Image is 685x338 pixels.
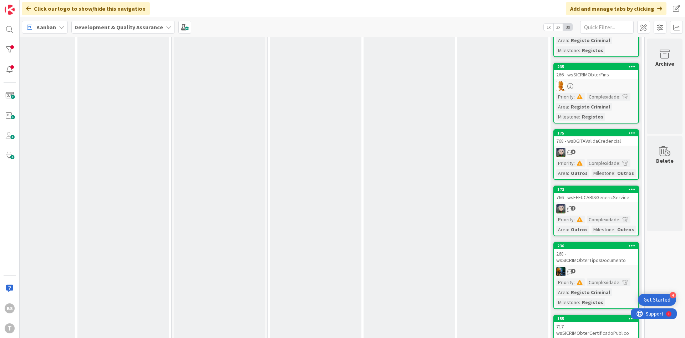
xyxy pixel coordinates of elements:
div: 235266 - wsSICRIMObterFins [554,64,638,79]
div: Delete [656,156,674,165]
div: 235 [554,64,638,70]
div: Registos [580,298,605,306]
span: : [614,169,615,177]
div: Registo Criminal [569,103,612,111]
div: Registos [580,113,605,121]
span: : [574,93,575,101]
div: Outros [615,226,636,233]
div: 766 - wsEEEUCARISGenericService [554,193,638,202]
span: : [568,103,569,111]
span: : [568,226,569,233]
img: Visit kanbanzone.com [5,5,15,15]
div: 236 [554,243,638,249]
div: Priority [556,278,574,286]
div: Priority [556,93,574,101]
div: 1 [37,3,39,9]
div: 175768 - wsDGITAValidaCredencial [554,130,638,146]
span: : [579,298,580,306]
span: : [619,93,620,101]
img: LS [556,148,565,157]
div: Milestone [556,113,579,121]
div: Area [556,288,568,296]
div: 236 [557,243,638,248]
span: : [579,113,580,121]
div: Area [556,226,568,233]
div: BS [5,303,15,313]
span: 1x [544,24,553,31]
div: 175 [554,130,638,136]
div: Area [556,103,568,111]
div: Get Started [644,296,670,303]
span: 3 [571,150,575,154]
span: Kanban [36,23,56,31]
div: 768 - wsDGITAValidaCredencial [554,136,638,146]
a: 235266 - wsSICRIMObterFinsRLPriority:Complexidade:Area:Registo CriminalMilestone:Registos [553,63,639,123]
img: LS [556,204,565,213]
div: Add and manage tabs by clicking [566,2,666,15]
div: LS [554,204,638,213]
div: Outros [569,169,589,177]
div: Archive [655,59,674,68]
div: 236268 - wsSICRIMObterTiposDocumento [554,243,638,265]
div: Outros [615,169,636,177]
div: Milestone [592,169,614,177]
div: Priority [556,216,574,223]
div: 155 [554,316,638,322]
div: T [5,323,15,333]
span: : [568,169,569,177]
div: 155717 - wsSICRIMObterCertificadoPublico [554,316,638,338]
div: Outros [569,226,589,233]
img: RL [556,81,565,91]
img: JC [556,267,565,276]
span: : [574,278,575,286]
div: 4 [670,292,676,298]
span: : [619,278,620,286]
b: Development & Quality Assurance [75,24,163,31]
div: Priority [556,159,574,167]
span: : [568,288,569,296]
div: Milestone [592,226,614,233]
div: 235 [557,64,638,69]
div: RL [554,81,638,91]
div: Registo Criminal [569,36,612,44]
span: : [614,226,615,233]
div: 173766 - wsEEEUCARISGenericService [554,186,638,202]
div: JC [554,267,638,276]
div: Click our logo to show/hide this navigation [22,2,150,15]
div: Complexidade [587,278,619,286]
a: 236268 - wsSICRIMObterTiposDocumentoJCPriority:Complexidade:Area:Registo CriminalMilestone:Registos [553,242,639,309]
div: Area [556,36,568,44]
div: 717 - wsSICRIMObterCertificadoPublico [554,322,638,338]
div: Complexidade [587,159,619,167]
span: : [579,46,580,54]
div: 266 - wsSICRIMObterFins [554,70,638,79]
span: 1 [571,269,575,273]
span: : [574,216,575,223]
span: 2x [553,24,563,31]
div: 155 [557,316,638,321]
span: 2 [571,206,575,211]
div: LS [554,148,638,157]
span: 3x [563,24,573,31]
input: Quick Filter... [580,21,634,34]
div: Milestone [556,46,579,54]
span: Support [15,1,32,10]
div: Area [556,169,568,177]
a: 175768 - wsDGITAValidaCredencialLSPriority:Complexidade:Area:OutrosMilestone:Outros [553,129,639,180]
div: Milestone [556,298,579,306]
div: 268 - wsSICRIMObterTiposDocumento [554,249,638,265]
a: 173766 - wsEEEUCARISGenericServiceLSPriority:Complexidade:Area:OutrosMilestone:Outros [553,186,639,236]
div: Registos [580,46,605,54]
span: : [619,159,620,167]
div: 173 [557,187,638,192]
div: Complexidade [587,216,619,223]
div: Open Get Started checklist, remaining modules: 4 [638,294,676,306]
div: 173 [554,186,638,193]
span: : [574,159,575,167]
span: : [619,216,620,223]
div: Registo Criminal [569,288,612,296]
div: 175 [557,131,638,136]
span: : [568,36,569,44]
div: Complexidade [587,93,619,101]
